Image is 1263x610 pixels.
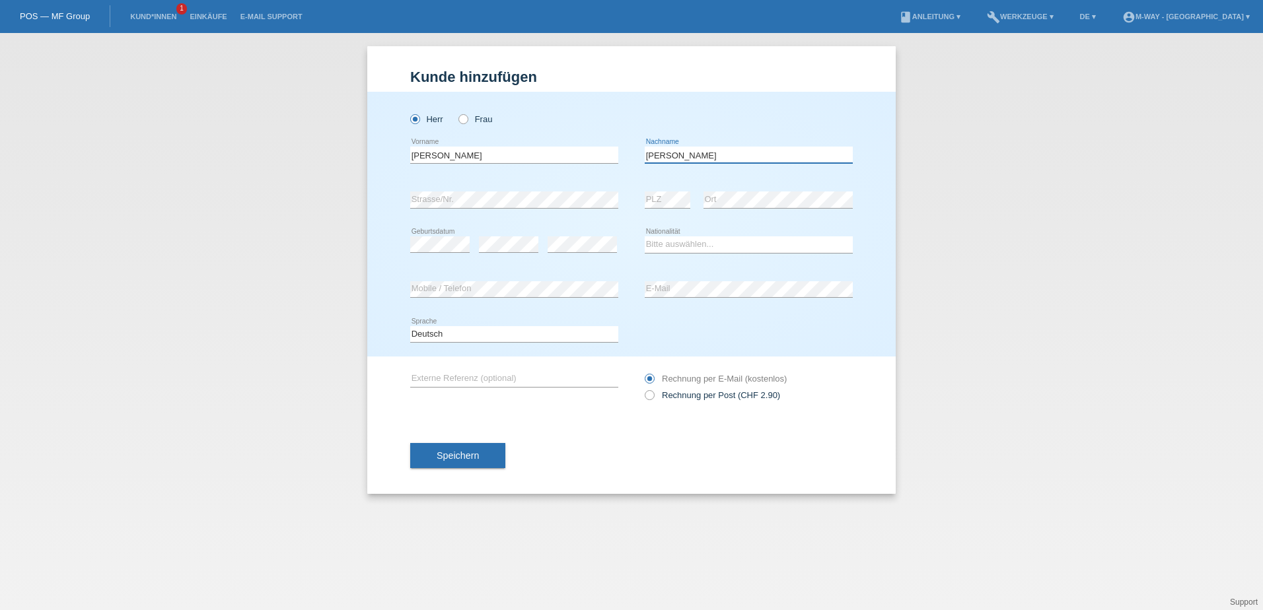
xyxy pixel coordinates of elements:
a: Kund*innen [124,13,183,20]
label: Rechnung per Post (CHF 2.90) [645,390,780,400]
a: E-Mail Support [234,13,309,20]
input: Frau [458,114,467,123]
a: account_circlem-way - [GEOGRAPHIC_DATA] ▾ [1116,13,1256,20]
i: account_circle [1122,11,1136,24]
a: bookAnleitung ▾ [892,13,967,20]
span: 1 [176,3,187,15]
a: Support [1230,597,1258,607]
button: Speichern [410,443,505,468]
input: Rechnung per E-Mail (kostenlos) [645,374,653,390]
label: Rechnung per E-Mail (kostenlos) [645,374,787,384]
i: book [899,11,912,24]
i: build [987,11,1000,24]
span: Speichern [437,450,479,461]
input: Rechnung per Post (CHF 2.90) [645,390,653,407]
label: Herr [410,114,443,124]
h1: Kunde hinzufügen [410,69,853,85]
a: POS — MF Group [20,11,90,21]
a: DE ▾ [1073,13,1102,20]
input: Herr [410,114,419,123]
a: Einkäufe [183,13,233,20]
a: buildWerkzeuge ▾ [980,13,1060,20]
label: Frau [458,114,492,124]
